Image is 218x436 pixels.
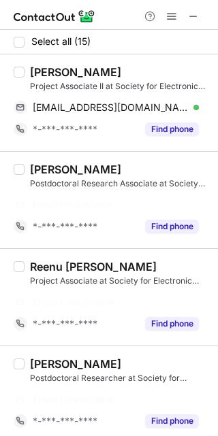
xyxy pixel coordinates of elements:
span: Email Unavailable [33,296,114,308]
button: Reveal Button [145,317,199,331]
span: Email Unavailable [33,393,114,405]
button: Reveal Button [145,220,199,233]
span: Email Unavailable [33,199,114,211]
span: [EMAIL_ADDRESS][DOMAIN_NAME] [33,101,189,114]
img: ContactOut v5.3.10 [14,8,95,24]
div: [PERSON_NAME] [30,65,121,79]
span: Select all (15) [31,36,91,47]
div: [PERSON_NAME] [30,163,121,176]
div: [PERSON_NAME] [30,357,121,371]
div: Postdoctoral Researcher at Society for Electronic Transactions and Security (SETS) [30,372,210,384]
div: Project Associate II at Society for Electronic Transactions and Security (SETS) [30,80,210,93]
button: Reveal Button [145,122,199,136]
button: Reveal Button [145,414,199,428]
div: Reenu [PERSON_NAME] [30,260,157,273]
div: Project Associate at Society for Electronic Transactions and Security (SETS) [30,275,210,287]
div: Postdoctoral Research Associate at Society for Electronic Transactions and Security (SETS) [30,178,210,190]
